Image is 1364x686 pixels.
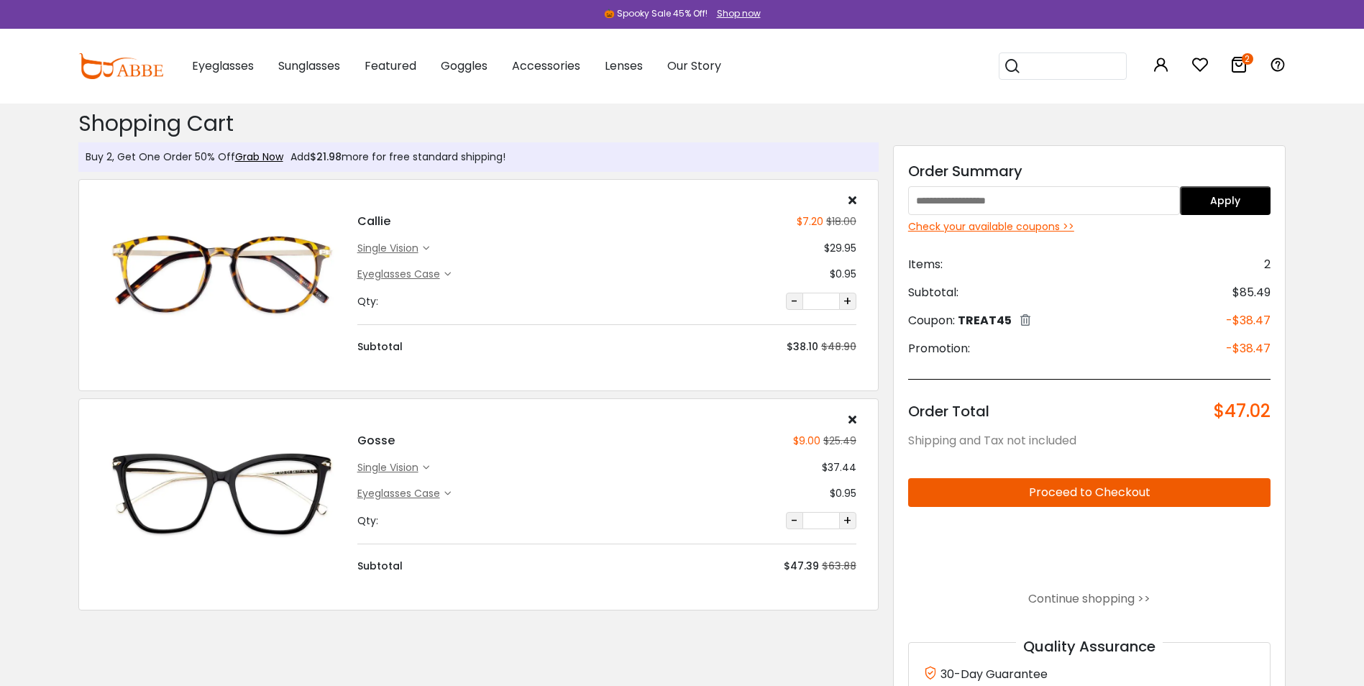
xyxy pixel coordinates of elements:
iframe: PayPal [908,518,1271,578]
button: + [839,512,856,529]
span: 2 [1264,256,1271,273]
div: $38.10 [787,339,818,355]
div: Subtotal [357,339,403,355]
div: $9.00 [793,434,820,449]
span: Subtotal: [908,284,958,301]
i: 2 [1242,53,1253,65]
span: TREAT45 [958,312,1012,329]
img: abbeglasses.com [78,53,163,79]
h4: Gosse [357,432,395,449]
div: Shop now [717,7,761,20]
span: Eyeglasses [192,58,254,74]
div: 30-Day Guarantee [923,664,1256,683]
span: Sunglasses [278,58,340,74]
span: Order Total [908,401,989,421]
div: Buy 2, Get One Order 50% Off [86,150,283,165]
a: Shop now [710,7,761,19]
span: Items: [908,256,943,273]
span: Goggles [441,58,488,74]
span: $21.98 [310,150,342,164]
div: $37.44 [822,460,856,475]
span: Promotion: [908,340,970,357]
div: $47.39 [784,559,819,574]
h4: Callie [357,213,390,230]
img: Gosse [101,433,343,554]
div: $25.49 [820,434,856,449]
div: Add more for free standard shipping! [283,150,505,165]
a: 2 [1230,59,1248,76]
div: Eyeglasses Case [357,486,444,501]
span: Lenses [605,58,643,74]
img: Callie [101,214,343,335]
a: Continue shopping >> [1028,590,1150,607]
div: $7.20 [797,214,823,229]
span: $85.49 [1232,284,1271,301]
div: $29.95 [824,241,856,256]
div: Eyeglasses Case [357,267,444,282]
span: Quality Assurance [1016,636,1163,657]
div: single vision [357,241,423,256]
span: Featured [365,58,416,74]
button: + [839,293,856,310]
div: single vision [357,460,423,475]
div: Shipping and Tax not included [908,432,1271,449]
button: - [786,293,803,310]
div: Qty: [357,513,378,529]
span: -$38.47 [1226,312,1271,329]
div: $0.95 [830,486,856,501]
span: Our Story [667,58,721,74]
div: Subtotal [357,559,403,574]
button: Proceed to Checkout [908,478,1271,507]
h2: Shopping Cart [78,111,879,137]
span: Accessories [512,58,580,74]
div: Coupon: [908,312,1030,329]
button: Apply [1180,186,1271,215]
div: Check your available coupons >> [908,219,1271,234]
div: $18.00 [823,214,856,229]
button: - [786,512,803,529]
div: $48.90 [821,339,856,355]
span: $47.02 [1214,401,1271,421]
div: $63.88 [822,559,856,574]
div: $0.95 [830,267,856,282]
span: -$38.47 [1226,340,1271,357]
a: Grab Now [235,150,283,164]
div: Qty: [357,294,378,309]
div: Order Summary [908,160,1271,182]
div: 🎃 Spooky Sale 45% Off! [604,7,708,20]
